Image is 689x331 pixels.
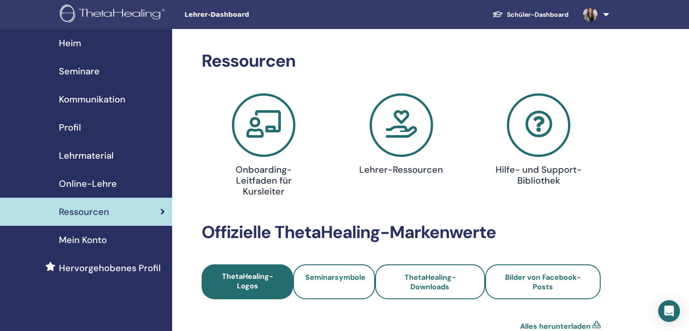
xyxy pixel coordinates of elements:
a: ThetaHealing-Downloads [375,264,485,299]
h4: Lehrer-Ressourcen [357,164,446,175]
a: Lehrer-Ressourcen [338,93,465,179]
span: Lehrer-Dashboard [184,10,320,19]
span: Ressourcen [59,205,109,219]
span: Kommunikation [59,92,125,106]
a: ThetaHealing-Logos [202,264,293,299]
img: logo.png [60,5,168,25]
a: Onboarding-Leitfaden für Kursleiter [200,93,327,200]
a: Seminarsymbole [293,264,375,299]
span: Mein Konto [59,233,107,247]
span: Lehrmaterial [59,149,114,162]
div: Open Intercom Messenger [658,300,680,322]
a: Hilfe- und Support-Bibliothek [475,93,602,190]
a: Bilder von Facebook-Posts [485,264,601,299]
img: graduation-cap-white.svg [492,10,503,18]
span: Online-Lehre [59,177,117,190]
span: Seminare [59,64,100,78]
a: Schüler-Dashboard [485,6,576,23]
h4: Onboarding-Leitfaden für Kursleiter [219,164,308,197]
span: Hervorgehobenes Profil [59,261,161,275]
span: Heim [59,36,81,50]
span: Profil [59,121,81,134]
h4: Hilfe- und Support-Bibliothek [494,164,583,186]
h2: Offizielle ThetaHealing-Markenwerte [202,222,601,243]
h2: Ressourcen [202,51,601,72]
span: ThetaHealing-Downloads [405,273,456,292]
img: default.jpg [583,7,597,22]
span: ThetaHealing-Logos [222,272,273,291]
span: Bilder von Facebook-Posts [505,273,581,292]
span: Seminarsymbole [305,273,366,282]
